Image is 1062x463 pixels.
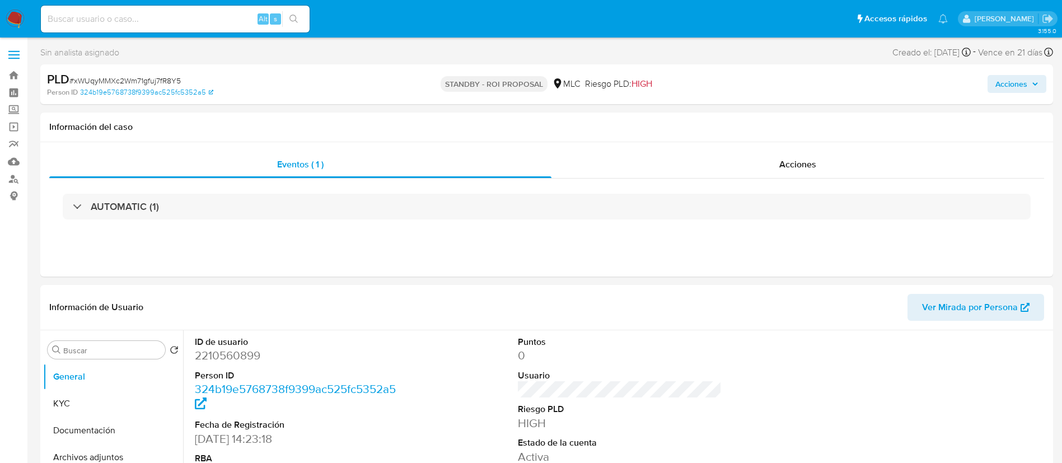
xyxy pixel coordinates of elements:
[47,87,78,97] b: Person ID
[518,336,722,348] dt: Puntos
[518,403,722,415] dt: Riesgo PLD
[631,77,652,90] span: HIGH
[441,76,548,92] p: STANDBY - ROI PROPOSAL
[195,419,399,431] dt: Fecha de Registración
[52,345,61,354] button: Buscar
[195,348,399,363] dd: 2210560899
[41,12,310,26] input: Buscar usuario o caso...
[518,437,722,449] dt: Estado de la cuenta
[277,158,324,171] span: Eventos ( 1 )
[973,45,976,60] span: -
[779,158,816,171] span: Acciones
[91,200,159,213] h3: AUTOMATIC (1)
[585,78,652,90] span: Riesgo PLD:
[63,194,1031,219] div: AUTOMATIC (1)
[282,11,305,27] button: search-icon
[43,390,183,417] button: KYC
[978,46,1042,59] span: Vence en 21 días
[43,363,183,390] button: General
[1042,13,1054,25] a: Salir
[907,294,1044,321] button: Ver Mirada por Persona
[63,345,161,356] input: Buscar
[40,46,119,59] span: Sin analista asignado
[988,75,1046,93] button: Acciones
[552,78,581,90] div: MLC
[274,13,277,24] span: s
[49,121,1044,133] h1: Información del caso
[922,294,1018,321] span: Ver Mirada por Persona
[170,345,179,358] button: Volver al orden por defecto
[49,302,143,313] h1: Información de Usuario
[195,381,396,413] a: 324b19e5768738f9399ac525fc5352a5
[47,70,69,88] b: PLD
[864,13,927,25] span: Accesos rápidos
[195,431,399,447] dd: [DATE] 14:23:18
[892,45,971,60] div: Creado el: [DATE]
[518,348,722,363] dd: 0
[995,75,1027,93] span: Acciones
[195,370,399,382] dt: Person ID
[195,336,399,348] dt: ID de usuario
[975,13,1038,24] p: agustina.godoy@mercadolibre.com
[518,370,722,382] dt: Usuario
[43,417,183,444] button: Documentación
[259,13,268,24] span: Alt
[938,14,948,24] a: Notificaciones
[69,75,181,86] span: # xWUqyMMXc2Wm71gfuj7fR8Y5
[80,87,213,97] a: 324b19e5768738f9399ac525fc5352a5
[518,415,722,431] dd: HIGH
